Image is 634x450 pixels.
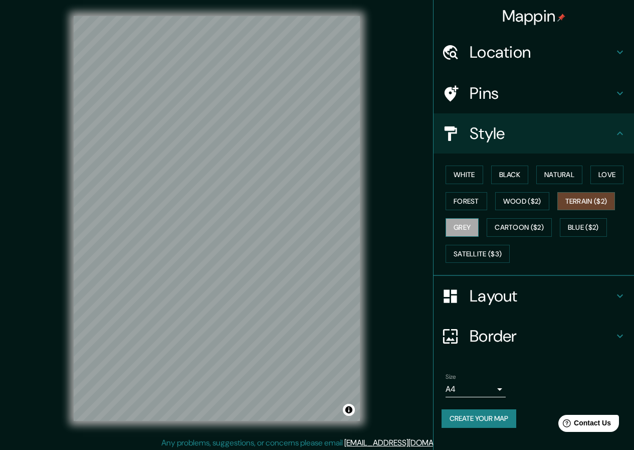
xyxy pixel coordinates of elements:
[491,166,529,184] button: Black
[446,192,487,211] button: Forest
[536,166,582,184] button: Natural
[434,276,634,316] div: Layout
[557,192,615,211] button: Terrain ($2)
[446,166,483,184] button: White
[470,326,614,346] h4: Border
[470,123,614,143] h4: Style
[344,437,468,448] a: [EMAIL_ADDRESS][DOMAIN_NAME]
[446,245,510,263] button: Satellite ($3)
[434,73,634,113] div: Pins
[446,381,506,397] div: A4
[434,32,634,72] div: Location
[446,218,479,237] button: Grey
[446,373,456,381] label: Size
[590,166,623,184] button: Love
[434,316,634,356] div: Border
[442,409,516,428] button: Create your map
[343,404,355,416] button: Toggle attribution
[470,42,614,62] h4: Location
[470,286,614,306] h4: Layout
[502,6,566,26] h4: Mappin
[470,83,614,103] h4: Pins
[434,113,634,154] div: Style
[560,218,607,237] button: Blue ($2)
[161,437,470,449] p: Any problems, suggestions, or concerns please email .
[495,192,549,211] button: Wood ($2)
[545,411,623,439] iframe: Help widget launcher
[487,218,552,237] button: Cartoon ($2)
[74,16,360,421] canvas: Map
[557,14,565,22] img: pin-icon.png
